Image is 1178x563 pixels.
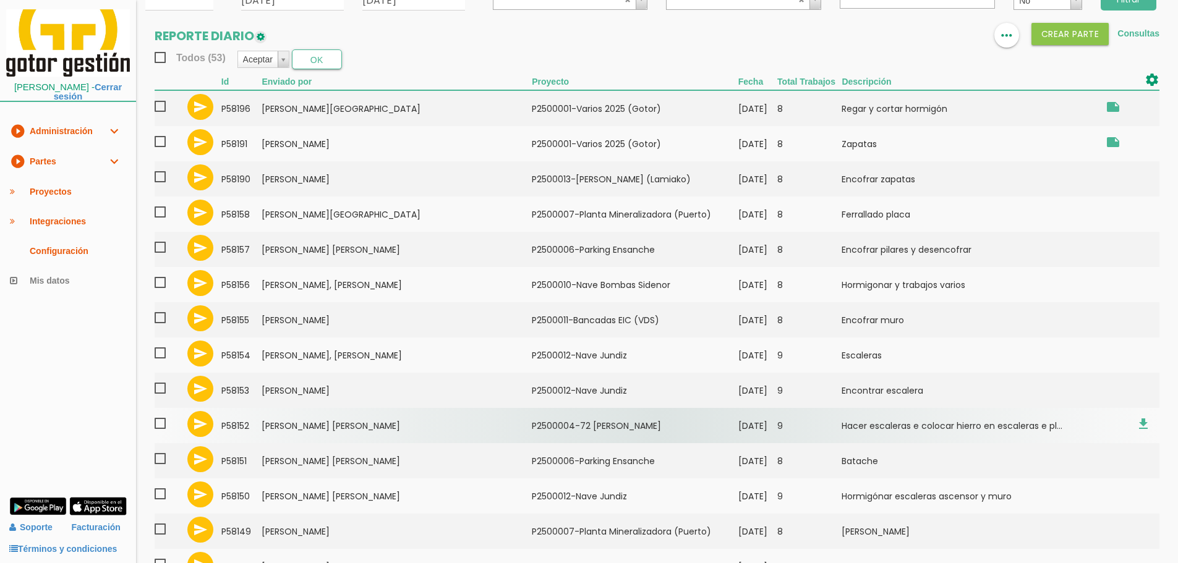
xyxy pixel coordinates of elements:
td: 8 [777,302,842,337]
span: Aceptar [243,51,273,67]
i: send [193,487,208,502]
td: 58152 [221,408,262,443]
td: 8 [777,443,842,478]
td: [PERSON_NAME] [842,514,1099,549]
td: Zapatas [842,126,1099,161]
i: send [193,170,208,185]
td: 58191 [221,126,262,161]
a: Facturación [72,517,121,538]
td: Ferrallado placa [842,197,1099,232]
td: 58154 [221,337,262,373]
td: 58155 [221,302,262,337]
td: [PERSON_NAME], [PERSON_NAME] [262,267,532,302]
td: [PERSON_NAME][GEOGRAPHIC_DATA] [262,90,532,126]
td: Regar y cortar hormigón [842,90,1099,126]
i: Bidegorri [1106,99,1120,114]
td: Batache [842,443,1099,478]
td: P2500006-Parking Ensanche [532,443,738,478]
td: [DATE] [738,197,777,232]
td: Hormigonar y trabajos varios [842,267,1099,302]
td: Encontrar escalera [842,373,1099,408]
a: Términos y condiciones [9,544,117,554]
td: 9 [777,337,842,373]
td: [DATE] [738,408,777,443]
td: [DATE] [738,126,777,161]
td: 58157 [221,232,262,267]
td: P2500007-Planta Mineralizadora (Puerto) [532,514,738,549]
td: 9 [777,373,842,408]
td: 8 [777,197,842,232]
td: 8 [777,267,842,302]
i: Zaramillo [1106,135,1120,150]
th: Fecha [738,72,777,90]
a: Cerrar sesión [54,82,122,101]
td: [PERSON_NAME] [262,126,532,161]
i: send [193,99,208,114]
button: OK [292,49,342,69]
td: 58190 [221,161,262,197]
img: google-play.png [9,497,67,515]
i: expand_more [106,146,121,176]
th: Descripción [842,72,1099,90]
td: [DATE] [738,90,777,126]
td: P2500007-Planta Mineralizadora (Puerto) [532,197,738,232]
td: 58196 [221,90,262,126]
td: 8 [777,90,842,126]
i: send [193,522,208,537]
td: P2500001-Varios 2025 (Gotor) [532,90,738,126]
td: [DATE] [738,161,777,197]
td: 8 [777,514,842,549]
td: [DATE] [738,337,777,373]
a: Crear PARTE [1031,28,1109,38]
td: 58151 [221,443,262,478]
td: [DATE] [738,302,777,337]
td: [DATE] [738,373,777,408]
i: play_circle_filled [10,146,25,176]
td: P2500006-Parking Ensanche [532,232,738,267]
img: itcons-logo [6,9,130,77]
th: Id [221,72,262,90]
i: settings [1145,72,1159,87]
a: Soporte [9,522,53,532]
td: [PERSON_NAME] [PERSON_NAME] [262,408,532,443]
i: send [193,205,208,220]
td: 8 [777,232,842,267]
td: 58156 [221,267,262,302]
i: send [193,346,208,361]
i: send [193,452,208,467]
td: 9 [777,478,842,514]
td: P2500012-Nave Jundiz [532,478,738,514]
td: 58158 [221,197,262,232]
td: [PERSON_NAME] [PERSON_NAME] [262,478,532,514]
a: Consultas [1117,28,1159,38]
td: 58150 [221,478,262,514]
td: P2500010-Nave Bombas Sidenor [532,267,738,302]
td: P2500013-[PERSON_NAME] (Lamiako) [532,161,738,197]
i: send [193,417,208,431]
td: [PERSON_NAME], [PERSON_NAME] [262,337,532,373]
td: 58153 [221,373,262,408]
td: P2500001-Varios 2025 (Gotor) [532,126,738,161]
i: play_circle_filled [10,116,25,146]
td: 9 [777,408,842,443]
img: edit-1.png [254,31,267,43]
td: Encofrar pilares y desencofrar [842,232,1099,267]
td: 58149 [221,514,262,549]
td: [PERSON_NAME] [262,161,532,197]
h2: REPORTE DIARIO [155,29,267,43]
td: [DATE] [738,443,777,478]
td: [PERSON_NAME][GEOGRAPHIC_DATA] [262,197,532,232]
td: [PERSON_NAME] [PERSON_NAME] [262,443,532,478]
i: send [193,135,208,150]
i: send [193,381,208,396]
td: [PERSON_NAME] [PERSON_NAME] [262,232,532,267]
th: Total Trabajos [777,72,842,90]
i: send [193,240,208,255]
i: more_horiz [999,23,1015,48]
i: expand_more [106,116,121,146]
i: file_download [1136,417,1151,431]
img: app-store.png [69,497,127,515]
td: P2500004-72 [PERSON_NAME] [532,408,738,443]
span: Todos (53) [155,50,226,66]
td: Hacer escaleras e colocar hierro en escaleras e pl... [842,408,1099,443]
